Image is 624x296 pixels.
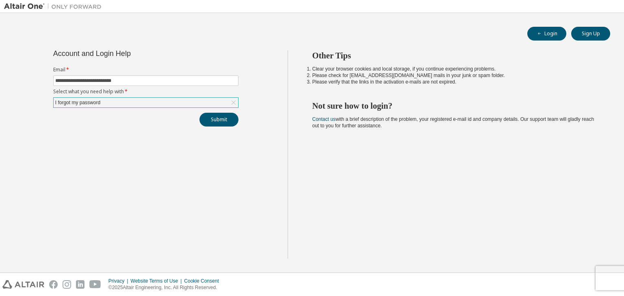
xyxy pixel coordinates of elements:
[130,278,184,284] div: Website Terms of Use
[312,116,336,122] a: Contact us
[312,79,596,85] li: Please verify that the links in the activation e-mails are not expired.
[63,280,71,289] img: instagram.svg
[312,50,596,61] h2: Other Tips
[527,27,566,41] button: Login
[2,280,44,289] img: altair_logo.svg
[76,280,84,289] img: linkedin.svg
[108,284,224,291] p: © 2025 Altair Engineering, Inc. All Rights Reserved.
[49,280,58,289] img: facebook.svg
[312,101,596,111] h2: Not sure how to login?
[89,280,101,289] img: youtube.svg
[53,88,238,95] label: Select what you need help with
[4,2,106,11] img: Altair One
[53,66,238,73] label: Email
[312,72,596,79] li: Please check for [EMAIL_ADDRESS][DOMAIN_NAME] mails in your junk or spam folder.
[54,98,238,107] div: I forgot my password
[571,27,610,41] button: Sign Up
[312,66,596,72] li: Clear your browser cookies and local storage, if you continue experiencing problems.
[312,116,594,129] span: with a brief description of the problem, your registered e-mail id and company details. Our suppo...
[199,113,238,127] button: Submit
[54,98,102,107] div: I forgot my password
[184,278,223,284] div: Cookie Consent
[53,50,201,57] div: Account and Login Help
[108,278,130,284] div: Privacy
